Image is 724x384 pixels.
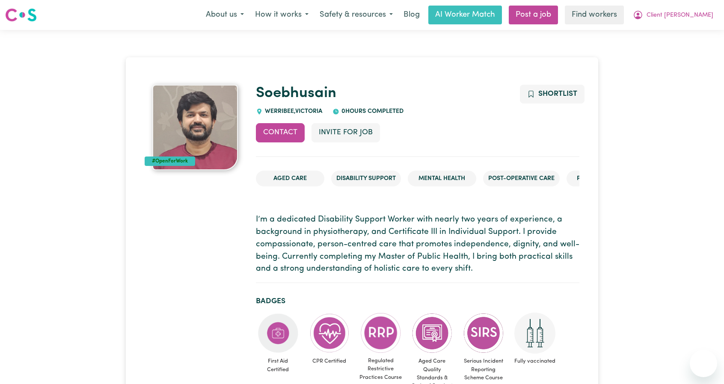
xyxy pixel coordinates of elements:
h2: Badges [256,297,579,306]
img: Careseekers logo [5,7,37,23]
button: My Account [627,6,719,24]
a: Post a job [509,6,558,24]
li: Mental Health [408,171,476,187]
img: Soebhusain [152,85,238,170]
p: I’m a dedicated Disability Support Worker with nearly two years of experience, a background in ph... [256,214,579,275]
span: WERRIBEE , Victoria [263,108,322,115]
a: Find workers [565,6,624,24]
span: Fully vaccinated [513,354,557,369]
a: Blog [398,6,425,24]
li: Post-operative care [483,171,560,187]
span: 0 hours completed [339,108,404,115]
a: AI Worker Match [428,6,502,24]
img: Care and support worker has received 2 doses of COVID-19 vaccine [514,313,555,354]
button: Invite for Job [312,123,380,142]
img: Care and support worker has completed CPR Certification [309,313,350,354]
span: Shortlist [538,90,577,97]
span: First Aid Certified [256,354,300,377]
li: Disability Support [331,171,401,187]
img: Care and support worker has completed First Aid Certification [258,313,299,354]
span: Client [PERSON_NAME] [647,11,713,20]
a: Soebhusain's profile picture'#OpenForWork [145,85,246,170]
button: About us [200,6,249,24]
li: Palliative care [567,171,635,187]
button: Safety & resources [314,6,398,24]
img: CS Academy: Serious Incident Reporting Scheme course completed [463,313,504,354]
iframe: Button to launch messaging window [690,350,717,377]
img: CS Academy: Aged Care Quality Standards & Code of Conduct course completed [412,313,453,354]
button: Contact [256,123,305,142]
button: How it works [249,6,314,24]
button: Add to shortlist [520,85,585,103]
span: CPR Certified [307,354,352,369]
div: #OpenForWork [145,157,195,166]
a: Careseekers logo [5,5,37,25]
img: CS Academy: Regulated Restrictive Practices course completed [360,313,401,353]
a: Soebhusain [256,86,336,101]
li: Aged Care [256,171,324,187]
